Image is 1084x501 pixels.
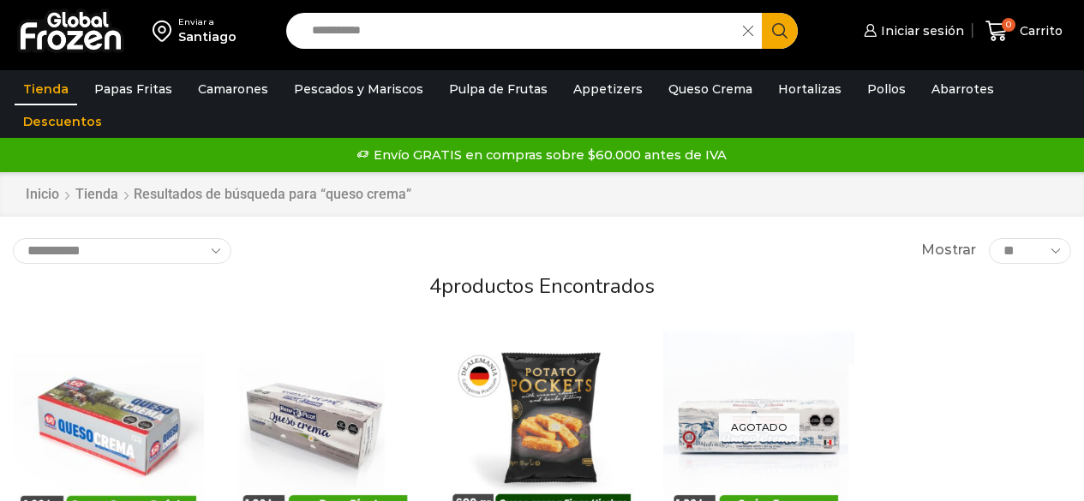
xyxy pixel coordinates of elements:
[15,105,111,138] a: Descuentos
[859,14,964,48] a: Iniciar sesión
[134,186,411,202] h1: Resultados de búsqueda para “queso crema”
[859,73,914,105] a: Pollos
[189,73,277,105] a: Camarones
[1015,22,1063,39] span: Carrito
[440,73,556,105] a: Pulpa de Frutas
[178,28,237,45] div: Santiago
[441,272,655,300] span: productos encontrados
[25,185,60,205] a: Inicio
[565,73,651,105] a: Appetizers
[153,16,178,45] img: address-field-icon.svg
[719,413,800,441] p: Agotado
[429,272,441,300] span: 4
[13,238,231,264] select: Pedido de la tienda
[770,73,850,105] a: Hortalizas
[178,16,237,28] div: Enviar a
[15,73,77,105] a: Tienda
[25,185,411,205] nav: Breadcrumb
[762,13,798,49] button: Search button
[75,185,119,205] a: Tienda
[877,22,964,39] span: Iniciar sesión
[923,73,1003,105] a: Abarrotes
[86,73,181,105] a: Papas Fritas
[285,73,432,105] a: Pescados y Mariscos
[921,241,976,260] span: Mostrar
[981,11,1067,51] a: 0 Carrito
[1002,18,1015,32] span: 0
[660,73,761,105] a: Queso Crema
